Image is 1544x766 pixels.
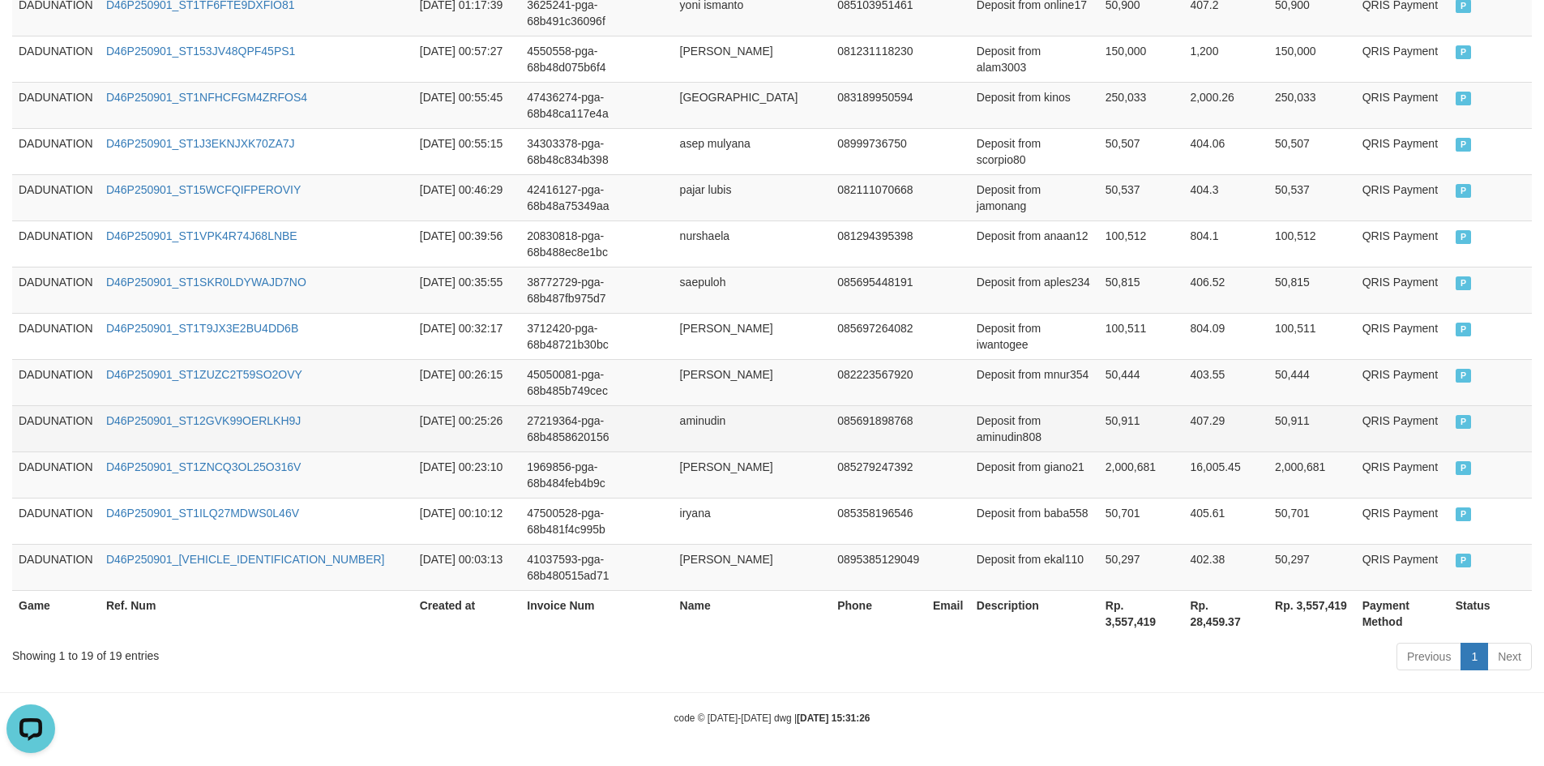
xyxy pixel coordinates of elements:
[1456,323,1472,336] span: PAID
[831,451,926,498] td: 085279247392
[106,460,301,473] a: D46P250901_ST1ZNCQ3OL25O316V
[520,405,673,451] td: 27219364-pga-68b4858620156
[1396,643,1461,670] a: Previous
[674,220,832,267] td: nurshaela
[1099,220,1184,267] td: 100,512
[520,82,673,128] td: 47436274-pga-68b48ca117e4a
[1183,220,1268,267] td: 804.1
[1183,405,1268,451] td: 407.29
[520,313,673,359] td: 3712420-pga-68b48721b30bc
[520,220,673,267] td: 20830818-pga-68b488ec8e1bc
[1356,498,1449,544] td: QRIS Payment
[12,544,100,590] td: DADUNATION
[1099,313,1184,359] td: 100,511
[674,590,832,636] th: Name
[12,82,100,128] td: DADUNATION
[831,220,926,267] td: 081294395398
[1456,230,1472,244] span: PAID
[413,405,521,451] td: [DATE] 00:25:26
[12,359,100,405] td: DADUNATION
[1268,544,1356,590] td: 50,297
[1099,405,1184,451] td: 50,911
[970,590,1099,636] th: Description
[1356,220,1449,267] td: QRIS Payment
[520,359,673,405] td: 45050081-pga-68b485b749cec
[12,220,100,267] td: DADUNATION
[1356,82,1449,128] td: QRIS Payment
[1183,82,1268,128] td: 2,000.26
[12,128,100,174] td: DADUNATION
[12,174,100,220] td: DADUNATION
[1183,313,1268,359] td: 804.09
[1356,544,1449,590] td: QRIS Payment
[1356,405,1449,451] td: QRIS Payment
[831,313,926,359] td: 085697264082
[831,359,926,405] td: 082223567920
[831,590,926,636] th: Phone
[1456,45,1472,59] span: PAID
[674,498,832,544] td: iryana
[1456,369,1472,383] span: PAID
[106,368,302,381] a: D46P250901_ST1ZUZC2T59SO2OVY
[674,267,832,313] td: saepuloh
[970,405,1099,451] td: Deposit from aminudin808
[1268,128,1356,174] td: 50,507
[970,313,1099,359] td: Deposit from iwantogee
[520,544,673,590] td: 41037593-pga-68b480515ad71
[1356,267,1449,313] td: QRIS Payment
[831,405,926,451] td: 085691898768
[970,451,1099,498] td: Deposit from giano21
[674,313,832,359] td: [PERSON_NAME]
[674,544,832,590] td: [PERSON_NAME]
[1487,643,1532,670] a: Next
[1183,359,1268,405] td: 403.55
[970,82,1099,128] td: Deposit from kinos
[1268,267,1356,313] td: 50,815
[1099,498,1184,544] td: 50,701
[12,451,100,498] td: DADUNATION
[106,414,301,427] a: D46P250901_ST12GVK99OERLKH9J
[1183,267,1268,313] td: 406.52
[1268,359,1356,405] td: 50,444
[1099,359,1184,405] td: 50,444
[674,174,832,220] td: pajar lubis
[1183,128,1268,174] td: 404.06
[1183,36,1268,82] td: 1,200
[1456,138,1472,152] span: PAID
[970,267,1099,313] td: Deposit from aples234
[797,713,870,724] strong: [DATE] 15:31:26
[1183,451,1268,498] td: 16,005.45
[1268,220,1356,267] td: 100,512
[413,82,521,128] td: [DATE] 00:55:45
[413,313,521,359] td: [DATE] 00:32:17
[520,128,673,174] td: 34303378-pga-68b48c834b398
[926,590,970,636] th: Email
[831,128,926,174] td: 08999736750
[1356,313,1449,359] td: QRIS Payment
[1268,313,1356,359] td: 100,511
[106,553,385,566] a: D46P250901_[VEHICLE_IDENTIFICATION_NUMBER]
[12,36,100,82] td: DADUNATION
[106,137,295,150] a: D46P250901_ST1J3EKNJXK70ZA7J
[970,544,1099,590] td: Deposit from ekal110
[1449,590,1532,636] th: Status
[413,36,521,82] td: [DATE] 00:57:27
[106,91,307,104] a: D46P250901_ST1NFHCFGM4ZRFOS4
[674,128,832,174] td: asep mulyana
[413,451,521,498] td: [DATE] 00:23:10
[413,590,521,636] th: Created at
[1183,174,1268,220] td: 404.3
[1268,498,1356,544] td: 50,701
[6,6,55,55] button: Open LiveChat chat widget
[1099,36,1184,82] td: 150,000
[1456,415,1472,429] span: PAID
[520,451,673,498] td: 1969856-pga-68b484feb4b9c
[1356,128,1449,174] td: QRIS Payment
[1456,507,1472,521] span: PAID
[1461,643,1488,670] a: 1
[1268,590,1356,636] th: Rp. 3,557,419
[1268,174,1356,220] td: 50,537
[413,267,521,313] td: [DATE] 00:35:55
[1456,554,1472,567] span: PAID
[1356,36,1449,82] td: QRIS Payment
